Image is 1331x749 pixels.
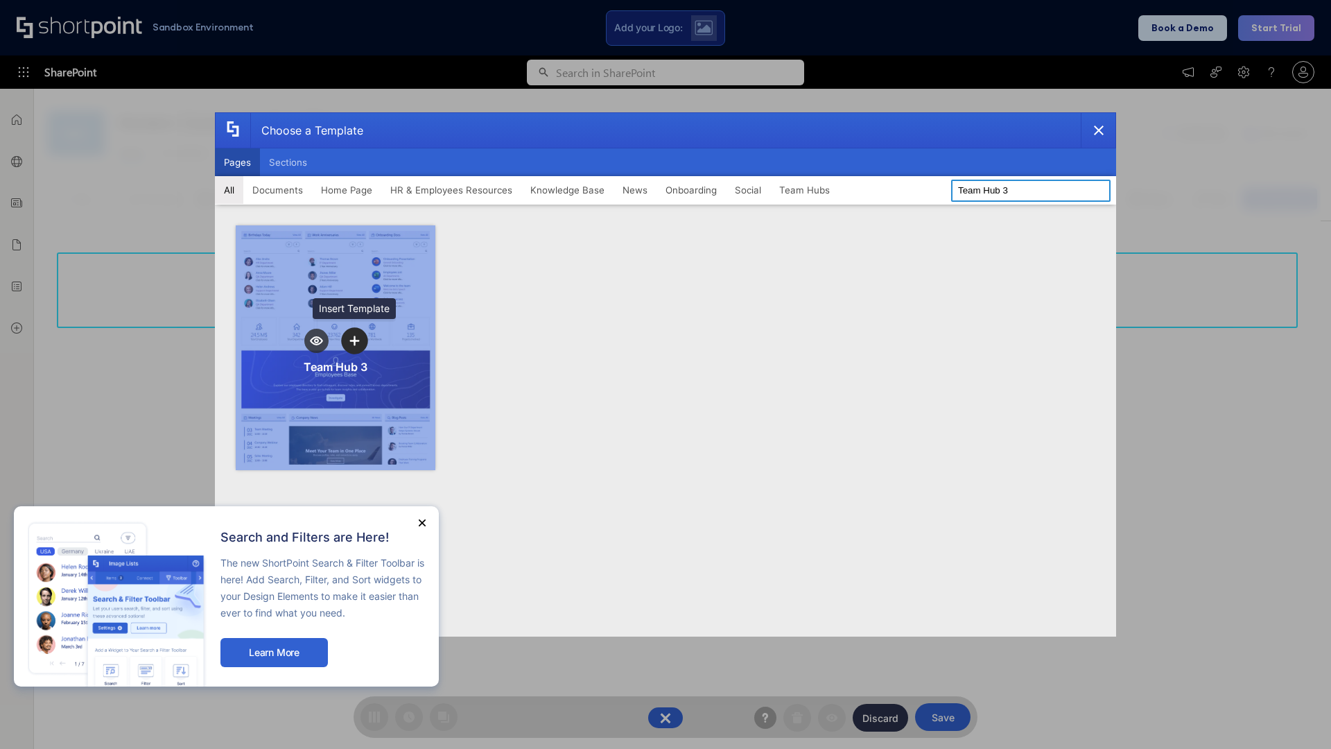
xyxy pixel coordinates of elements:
button: Onboarding [656,176,726,204]
button: Team Hubs [770,176,839,204]
button: Sections [260,148,316,176]
button: All [215,176,243,204]
div: Team Hub 3 [304,360,367,374]
button: Pages [215,148,260,176]
div: template selector [215,112,1116,637]
button: Documents [243,176,312,204]
button: Social [726,176,770,204]
button: Home Page [312,176,381,204]
button: Knowledge Base [521,176,614,204]
img: new feature image [28,520,207,687]
button: HR & Employees Resources [381,176,521,204]
input: Search [951,180,1111,202]
button: News [614,176,656,204]
button: Learn More [220,638,328,667]
p: The new ShortPoint Search & Filter Toolbar is here! Add Search, Filter, and Sort widgets to your ... [220,555,425,621]
iframe: Chat Widget [1262,682,1331,749]
div: Choose a Template [250,113,363,148]
h2: Search and Filters are Here! [220,531,425,544]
